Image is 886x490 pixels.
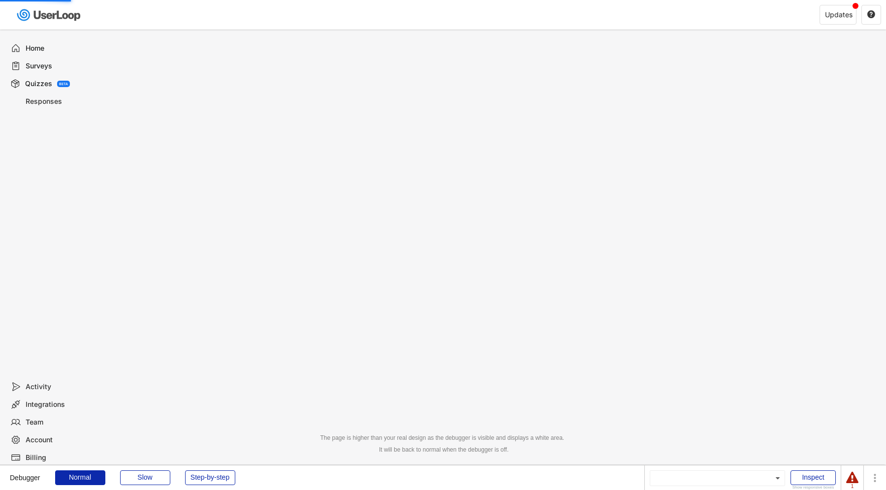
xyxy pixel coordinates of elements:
div: Surveys [26,61,91,71]
button:  [867,10,876,19]
div: Team [26,418,91,427]
div: Step-by-step [185,470,235,485]
text:  [867,10,875,19]
div: Responses [26,97,91,106]
div: Activity [26,382,91,392]
div: Slow [120,470,170,485]
div: Debugger [10,465,40,481]
div: Inspect [791,470,836,485]
div: Integrations [26,400,91,409]
img: userloop-logo-01.svg [15,5,84,25]
div: 1 [846,484,858,489]
div: Home [26,44,91,53]
div: Quizzes [25,79,52,89]
div: Updates [825,11,853,18]
div: BETA [59,82,68,86]
div: Billing [26,453,91,462]
div: Normal [55,470,105,485]
div: Show responsive boxes [791,486,836,490]
div: Account [26,435,91,445]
